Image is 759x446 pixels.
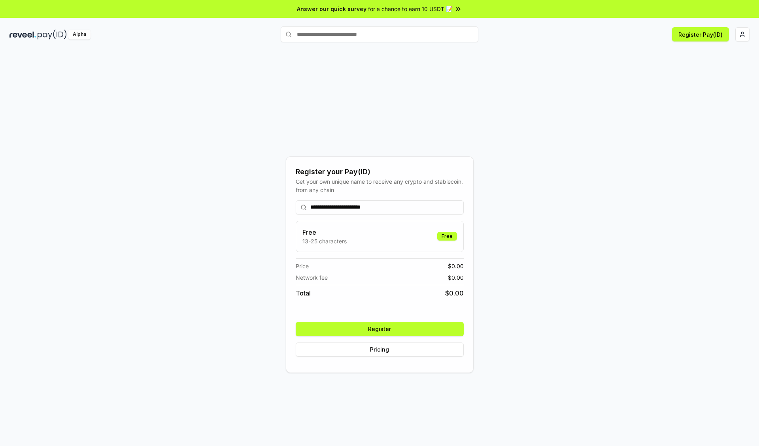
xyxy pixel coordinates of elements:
[448,273,464,282] span: $ 0.00
[296,273,328,282] span: Network fee
[296,262,309,270] span: Price
[437,232,457,241] div: Free
[672,27,729,41] button: Register Pay(ID)
[445,288,464,298] span: $ 0.00
[296,322,464,336] button: Register
[296,177,464,194] div: Get your own unique name to receive any crypto and stablecoin, from any chain
[448,262,464,270] span: $ 0.00
[296,288,311,298] span: Total
[9,30,36,40] img: reveel_dark
[38,30,67,40] img: pay_id
[68,30,91,40] div: Alpha
[297,5,366,13] span: Answer our quick survey
[368,5,453,13] span: for a chance to earn 10 USDT 📝
[296,166,464,177] div: Register your Pay(ID)
[302,228,347,237] h3: Free
[302,237,347,245] p: 13-25 characters
[296,342,464,357] button: Pricing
